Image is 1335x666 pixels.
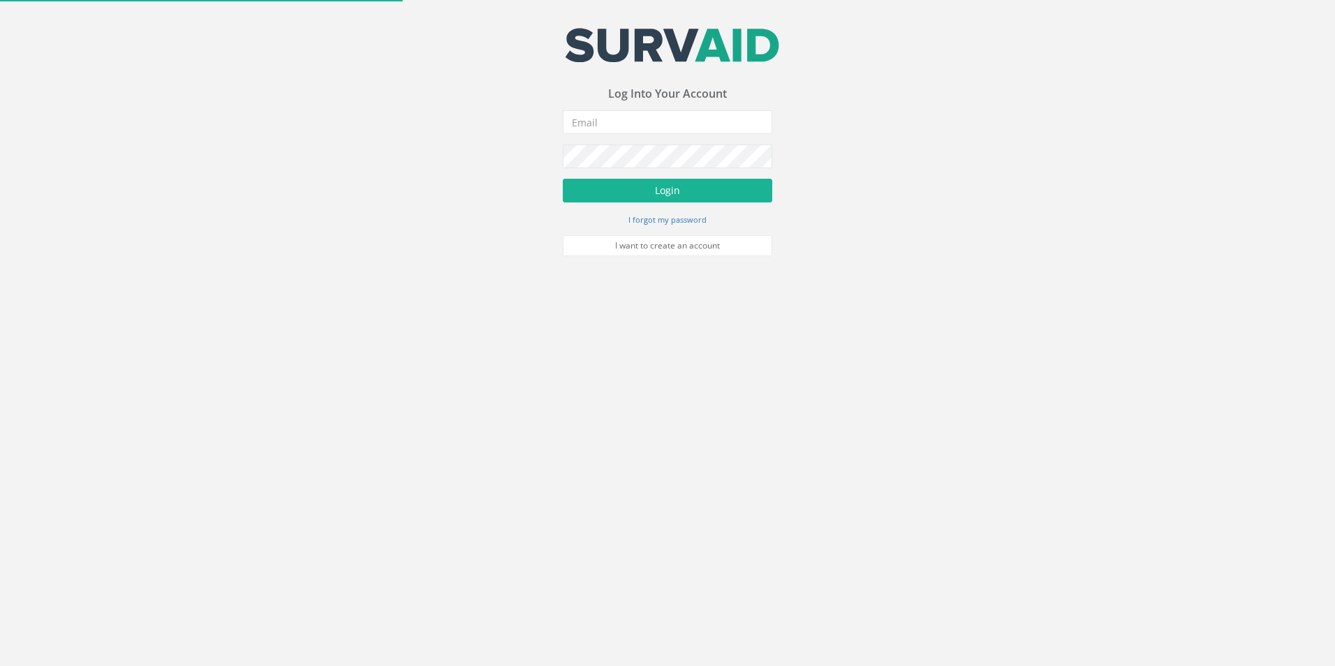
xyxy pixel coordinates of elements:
[563,235,772,256] a: I want to create an account
[628,214,707,225] small: I forgot my password
[563,179,772,202] button: Login
[563,110,772,134] input: Email
[628,213,707,225] a: I forgot my password
[563,88,772,101] h3: Log Into Your Account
